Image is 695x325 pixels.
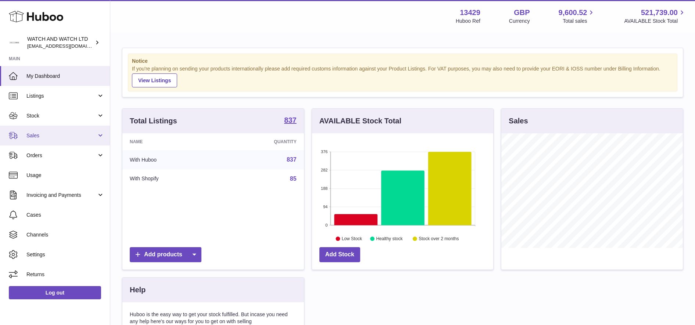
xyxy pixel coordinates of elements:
a: 837 [284,116,296,125]
h3: Sales [509,116,528,126]
strong: 13429 [460,8,480,18]
span: Total sales [563,18,595,25]
a: View Listings [132,73,177,87]
a: 9,600.52 Total sales [559,8,596,25]
th: Name [122,133,220,150]
a: Add products [130,247,201,262]
p: Huboo is the easy way to get your stock fulfilled. But incase you need any help here's our ways f... [130,311,297,325]
a: Log out [9,286,101,299]
text: 94 [323,205,327,209]
span: Returns [26,271,104,278]
text: 376 [321,149,327,154]
a: 85 [290,176,297,182]
text: 282 [321,168,327,172]
span: Listings [26,93,97,100]
img: internalAdmin-13429@internal.huboo.com [9,37,20,48]
span: My Dashboard [26,73,104,80]
h3: Total Listings [130,116,177,126]
div: WATCH AND WATCH LTD [27,36,93,50]
td: With Shopify [122,169,220,188]
a: 521,739.00 AVAILABLE Stock Total [624,8,686,25]
span: AVAILABLE Stock Total [624,18,686,25]
a: 837 [287,156,297,163]
strong: GBP [514,8,530,18]
span: 521,739.00 [641,8,678,18]
h3: Help [130,285,146,295]
div: Currency [509,18,530,25]
th: Quantity [220,133,304,150]
span: Cases [26,212,104,219]
a: Add Stock [319,247,360,262]
strong: Notice [132,58,673,65]
text: 0 [325,223,327,227]
span: [EMAIL_ADDRESS][DOMAIN_NAME] [27,43,108,49]
span: Settings [26,251,104,258]
div: If you're planning on sending your products internationally please add required customs informati... [132,65,673,87]
h3: AVAILABLE Stock Total [319,116,401,126]
span: Invoicing and Payments [26,192,97,199]
text: Stock over 2 months [419,236,459,241]
span: Stock [26,112,97,119]
text: Healthy stock [376,236,403,241]
text: 188 [321,186,327,191]
span: Sales [26,132,97,139]
text: Low Stock [342,236,362,241]
span: 9,600.52 [559,8,587,18]
span: Usage [26,172,104,179]
span: Channels [26,231,104,238]
span: Orders [26,152,97,159]
div: Huboo Ref [456,18,480,25]
strong: 837 [284,116,296,124]
td: With Huboo [122,150,220,169]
